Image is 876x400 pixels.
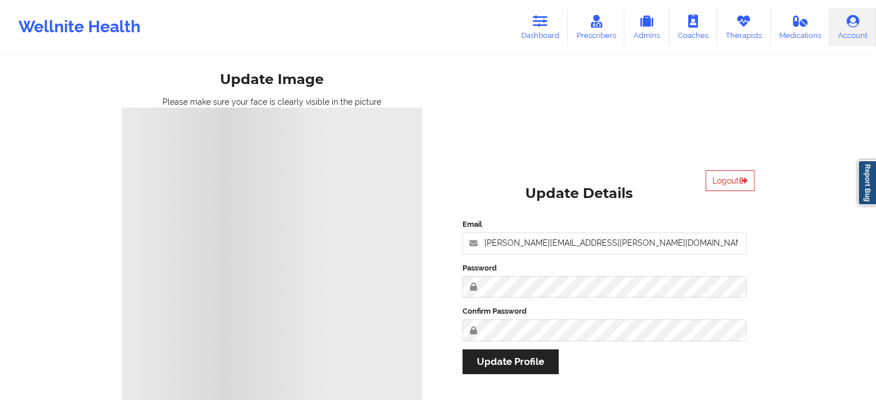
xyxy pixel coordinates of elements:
button: Update Profile [462,349,559,374]
div: Please make sure your face is clearly visible in the picture [122,96,422,108]
a: Medications [771,8,830,46]
a: Admins [624,8,669,46]
div: Update Details [525,185,633,203]
a: Account [829,8,876,46]
label: Email [462,219,747,230]
label: Password [462,262,747,274]
label: Confirm Password [462,306,747,317]
a: Therapists [717,8,771,46]
a: Dashboard [513,8,568,46]
div: Update Image [220,71,324,89]
a: Prescribers [568,8,625,46]
a: Report Bug [858,160,876,205]
button: Logout [706,170,754,191]
a: Coaches [669,8,717,46]
input: Email address [462,233,747,254]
